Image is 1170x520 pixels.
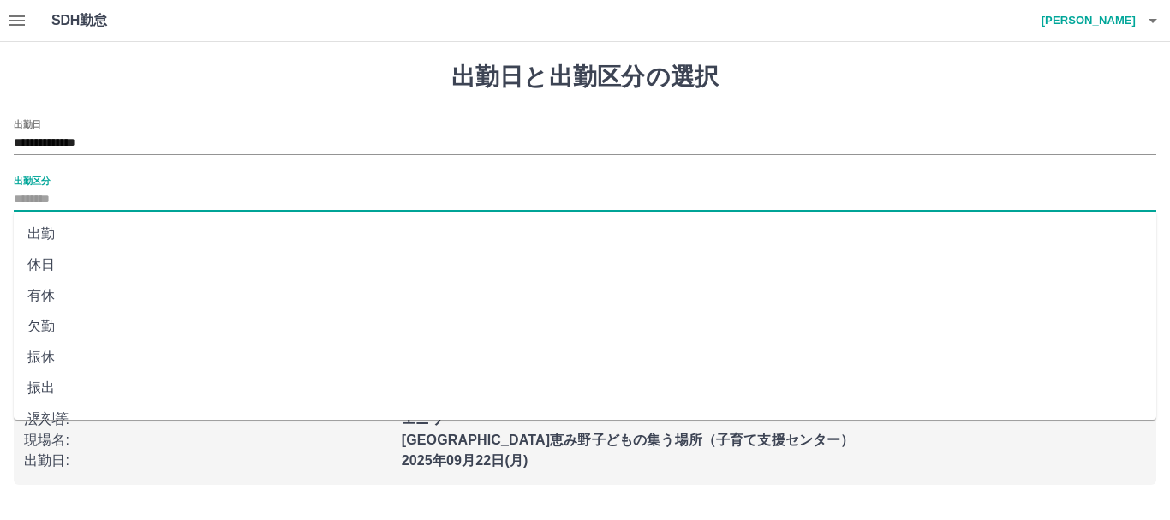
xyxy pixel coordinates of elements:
[14,63,1156,92] h1: 出勤日と出勤区分の選択
[14,249,1156,280] li: 休日
[24,430,391,451] p: 現場名 :
[14,218,1156,249] li: 出勤
[14,280,1156,311] li: 有休
[14,342,1156,373] li: 振休
[402,433,855,447] b: [GEOGRAPHIC_DATA]恵み野子どもの集う場所（子育て支援センター）
[14,373,1156,403] li: 振出
[14,117,41,130] label: 出勤日
[14,311,1156,342] li: 欠勤
[24,451,391,471] p: 出勤日 :
[14,174,50,187] label: 出勤区分
[402,453,528,468] b: 2025年09月22日(月)
[14,403,1156,434] li: 遅刻等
